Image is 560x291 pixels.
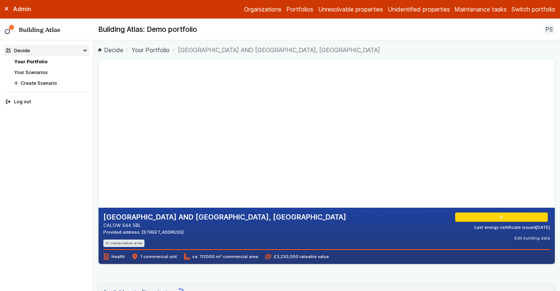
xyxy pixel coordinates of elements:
[103,213,346,222] h2: [GEOGRAPHIC_DATA] AND [GEOGRAPHIC_DATA], [GEOGRAPHIC_DATA]
[286,5,313,14] a: Portfolios
[244,5,281,14] a: Organizations
[14,59,47,64] a: Your Portfolio
[103,222,346,229] address: CALOW S44 5BL
[98,46,123,54] a: Decide
[132,254,177,260] span: 1 commercial unit
[318,5,383,14] a: Unresolvable properties
[501,214,504,220] span: D
[103,240,145,247] li: In conservation area
[131,46,170,54] a: Your Portfolio
[543,23,555,35] button: PS
[6,47,30,54] div: Decide
[14,70,48,75] a: Your Scenarios
[454,5,507,14] a: Maintenance tasks
[546,25,553,34] span: PS
[5,25,14,34] img: main-0bbd2752.svg
[388,5,450,14] a: Unidentified properties
[178,46,380,54] span: [GEOGRAPHIC_DATA] AND [GEOGRAPHIC_DATA], [GEOGRAPHIC_DATA]
[184,254,258,260] span: ca. 112000 m² commercial area
[103,229,346,235] div: Provided address: [STREET_ADDRESS]
[103,254,125,260] span: Health
[474,224,550,230] div: Last energy certificate issued
[98,25,197,34] h2: Building Atlas: Demo portfolio
[12,78,89,88] button: Create Scenario
[4,45,90,56] summary: Decide
[511,5,555,14] button: Switch portfolio
[536,225,550,230] time: [DATE]
[4,97,90,107] button: Log out
[265,254,329,260] span: £3,230,000 rateable value
[514,235,550,241] button: Edit building data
